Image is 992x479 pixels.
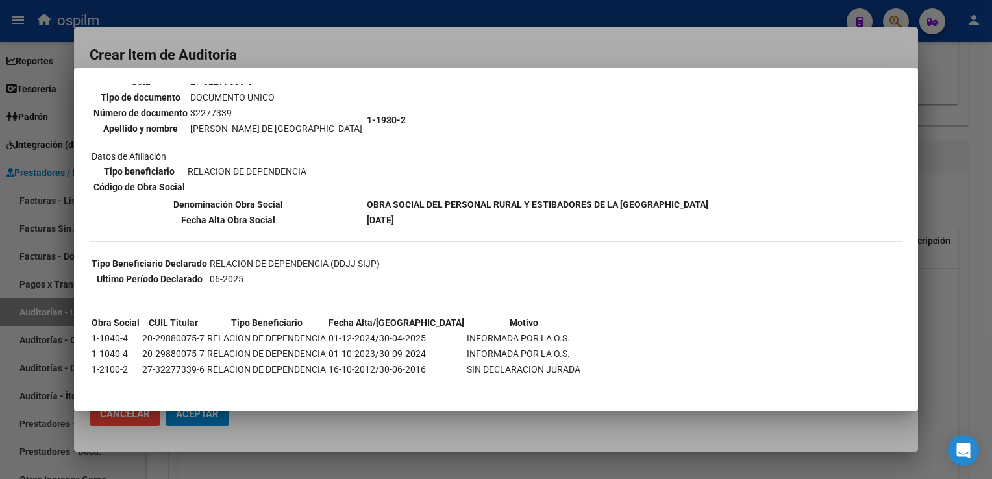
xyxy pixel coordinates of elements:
[190,90,363,104] td: DOCUMENTO UNICO
[142,347,205,361] td: 20-29880075-7
[91,331,140,345] td: 1-1040-4
[328,362,465,376] td: 16-10-2012/30-06-2016
[328,315,465,330] th: Fecha Alta/[GEOGRAPHIC_DATA]
[190,121,363,136] td: [PERSON_NAME] DE [GEOGRAPHIC_DATA]
[367,115,406,125] b: 1-1930-2
[93,90,188,104] th: Tipo de documento
[367,215,394,225] b: [DATE]
[466,331,581,345] td: INFORMADA POR LA O.S.
[190,106,363,120] td: 32277339
[206,347,327,361] td: RELACION DE DEPENDENCIA
[91,272,208,286] th: Ultimo Período Declarado
[209,272,380,286] td: 06-2025
[91,197,365,212] th: Denominación Obra Social
[93,106,188,120] th: Número de documento
[91,213,365,227] th: Fecha Alta Obra Social
[93,121,188,136] th: Apellido y nombre
[142,331,205,345] td: 20-29880075-7
[466,315,581,330] th: Motivo
[93,180,186,194] th: Código de Obra Social
[948,435,979,466] div: Open Intercom Messenger
[206,362,327,376] td: RELACION DE DEPENDENCIA
[466,362,581,376] td: SIN DECLARACION JURADA
[209,256,380,271] td: RELACION DE DEPENDENCIA (DDJJ SIJP)
[142,362,205,376] td: 27-32277339-6
[142,315,205,330] th: CUIL Titular
[91,362,140,376] td: 1-2100-2
[466,347,581,361] td: INFORMADA POR LA O.S.
[328,331,465,345] td: 01-12-2024/30-04-2025
[206,331,327,345] td: RELACION DE DEPENDENCIA
[91,44,365,196] td: Datos personales Datos de Afiliación
[206,315,327,330] th: Tipo Beneficiario
[328,347,465,361] td: 01-10-2023/30-09-2024
[91,347,140,361] td: 1-1040-4
[91,315,140,330] th: Obra Social
[187,164,307,178] td: RELACION DE DEPENDENCIA
[91,256,208,271] th: Tipo Beneficiario Declarado
[93,164,186,178] th: Tipo beneficiario
[367,199,708,210] b: OBRA SOCIAL DEL PERSONAL RURAL Y ESTIBADORES DE LA [GEOGRAPHIC_DATA]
